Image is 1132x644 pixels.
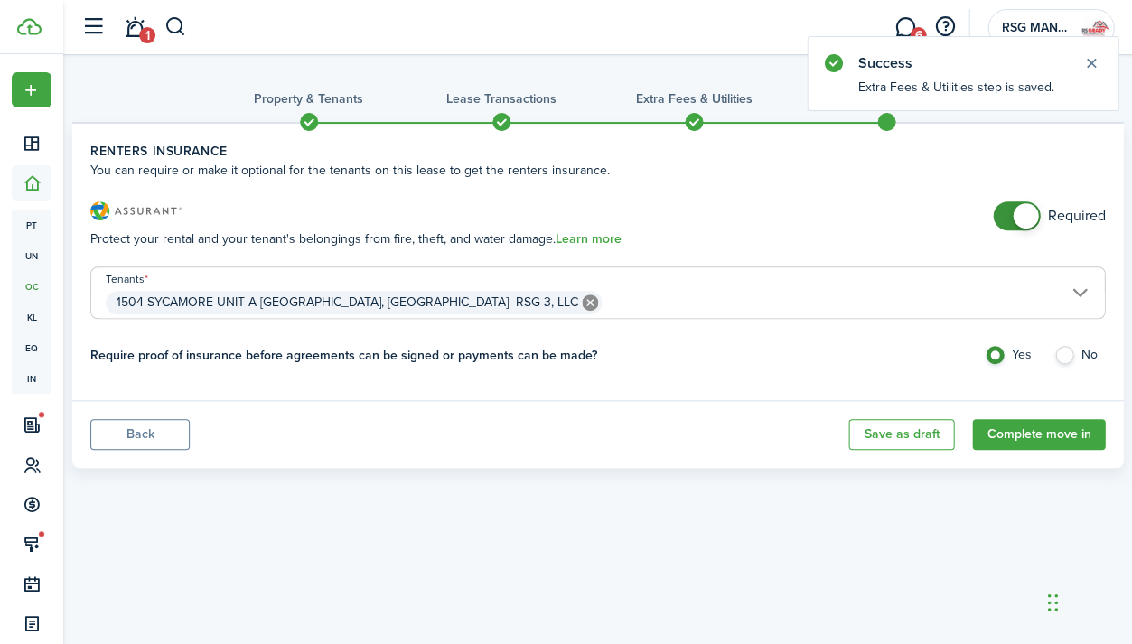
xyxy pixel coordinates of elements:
a: Notifications [117,5,152,51]
img: TenantCloud [17,18,42,35]
button: Search [164,12,187,42]
img: RSG MANAGEMENT PROPERTIES, LLC [1081,14,1109,42]
a: kl [12,302,51,332]
button: Save as draft [848,419,954,450]
button: Open resource center [930,12,960,42]
p: Protect your rental and your tenant's belongings from fire, theft, and water damage. [90,229,993,248]
button: Open sidebar [76,10,110,44]
a: eq [12,332,51,363]
span: 1 [139,27,155,43]
wizard-step-header-title: Renters Insurance [90,142,1105,161]
button: Close notify [1079,51,1104,76]
span: RSG MANAGEMENT PROPERTIES, LLC [1001,22,1073,34]
h3: Lease Transactions [446,89,557,108]
a: Learn more [556,232,622,247]
h3: Property & Tenants [254,89,363,108]
a: oc [12,271,51,302]
a: in [12,363,51,394]
label: Yes [984,346,1035,373]
button: Continue [972,419,1105,450]
h3: Extra fees & Utilities [636,89,753,108]
span: 1504 SYCAMORE UNIT A [GEOGRAPHIC_DATA], [GEOGRAPHIC_DATA]- RSG 3, LLC [117,293,578,312]
div: Drag [1047,575,1058,630]
label: No [1053,346,1105,373]
a: Messaging [888,5,922,51]
span: 6 [910,27,926,43]
wizard-step-header-description: You can require or make it optional for the tenants on this lease to get the renters insurance. [90,161,1105,180]
img: Renters Insurance [90,201,182,220]
a: pt [12,210,51,240]
a: un [12,240,51,271]
iframe: Chat Widget [1042,557,1132,644]
notify-body: Extra Fees & Utilities step is saved. [808,78,1118,110]
notify-title: Success [857,52,1065,74]
button: Back [90,419,190,450]
h4: Require proof of insurance before agreements can be signed or payments can be made? [90,346,597,382]
button: Open menu [12,72,51,107]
